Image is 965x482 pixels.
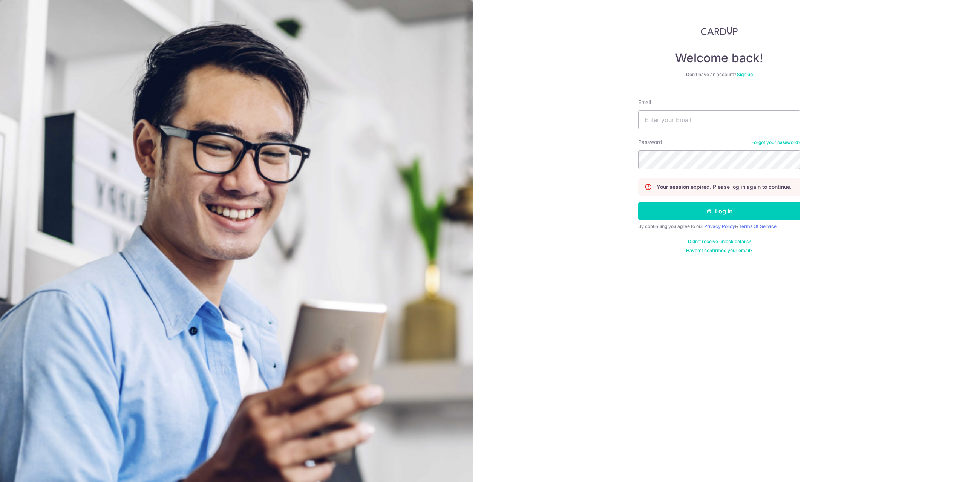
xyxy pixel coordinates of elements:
[638,98,651,106] label: Email
[638,138,662,146] label: Password
[751,139,800,145] a: Forgot your password?
[638,110,800,129] input: Enter your Email
[638,202,800,220] button: Log in
[701,26,738,35] img: CardUp Logo
[686,248,752,254] a: Haven't confirmed your email?
[638,50,800,66] h4: Welcome back!
[704,223,735,229] a: Privacy Policy
[638,72,800,78] div: Don’t have an account?
[688,239,751,245] a: Didn't receive unlock details?
[739,223,777,229] a: Terms Of Service
[657,183,792,191] p: Your session expired. Please log in again to continue.
[638,223,800,230] div: By continuing you agree to our &
[737,72,753,77] a: Sign up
